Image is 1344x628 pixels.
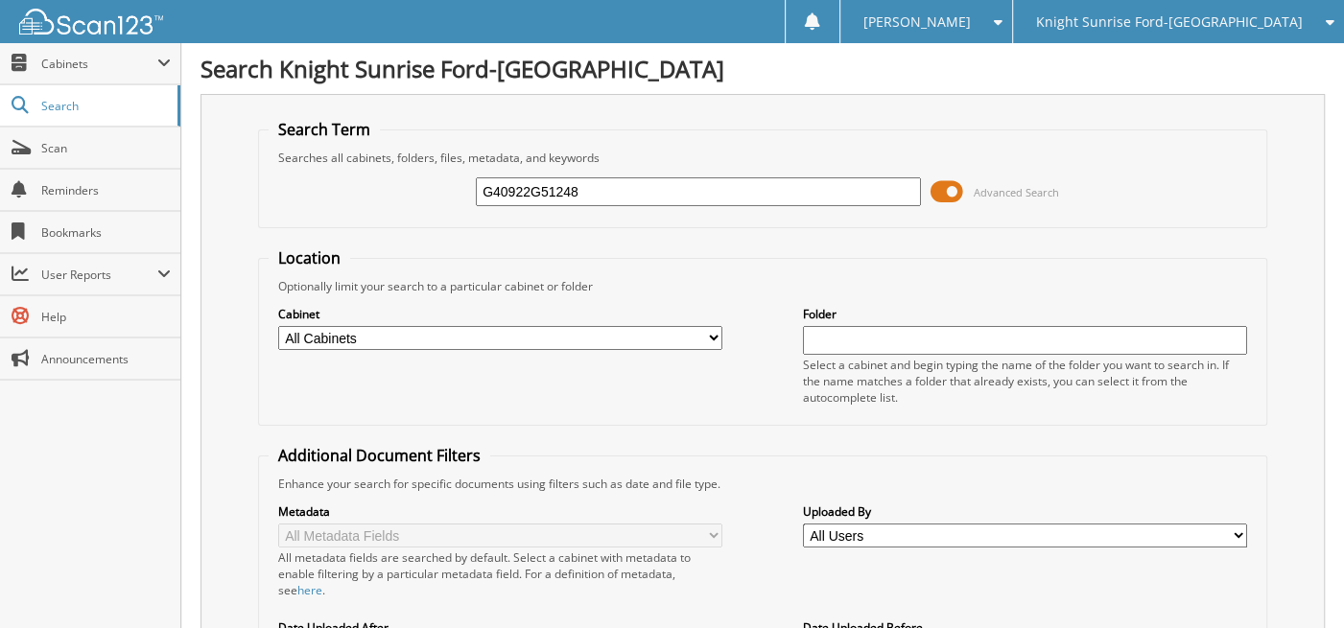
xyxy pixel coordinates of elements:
span: Help [41,309,171,325]
span: Knight Sunrise Ford-[GEOGRAPHIC_DATA] [1036,16,1303,28]
label: Uploaded By [803,503,1248,520]
legend: Additional Document Filters [269,445,490,466]
div: All metadata fields are searched by default. Select a cabinet with metadata to enable filtering b... [278,549,723,598]
h1: Search Knight Sunrise Ford-[GEOGRAPHIC_DATA] [200,53,1325,84]
div: Optionally limit your search to a particular cabinet or folder [269,278,1258,294]
legend: Search Term [269,119,380,140]
div: Searches all cabinets, folders, files, metadata, and keywords [269,150,1258,166]
div: Select a cabinet and begin typing the name of the folder you want to search in. If the name match... [803,357,1248,406]
iframe: Chat Widget [1248,536,1344,628]
a: here [297,582,322,598]
span: Scan [41,140,171,156]
span: Search [41,98,168,114]
span: Cabinets [41,56,157,72]
img: scan123-logo-white.svg [19,9,163,35]
span: [PERSON_NAME] [863,16,971,28]
label: Cabinet [278,306,723,322]
legend: Location [269,247,350,268]
span: User Reports [41,267,157,283]
span: Reminders [41,182,171,198]
span: Bookmarks [41,224,171,241]
label: Metadata [278,503,723,520]
span: Advanced Search [974,185,1059,199]
span: Announcements [41,351,171,367]
div: Enhance your search for specific documents using filters such as date and file type. [269,476,1258,492]
label: Folder [803,306,1248,322]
